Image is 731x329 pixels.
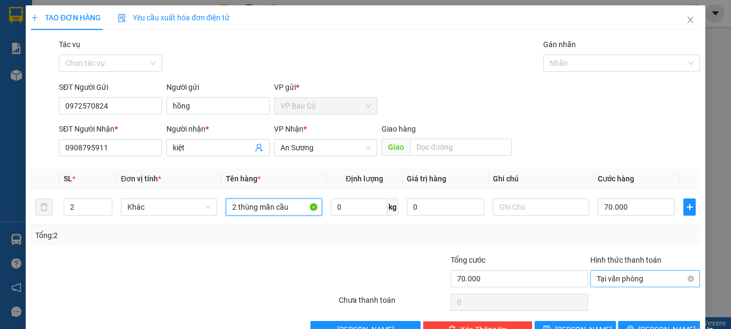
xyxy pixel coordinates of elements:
button: plus [683,198,696,216]
label: Gán nhãn [543,40,576,49]
div: hồng [9,22,96,35]
div: Tên hàng: 4 thùng mãn cầu ( : 4 ) [9,75,190,102]
span: Yêu cầu xuất hóa đơn điện tử [118,13,230,22]
span: VP Bàu Cỏ [280,98,371,114]
div: 0908795911 [103,35,190,50]
span: Giá trị hàng [407,174,446,183]
span: Giao [382,139,410,156]
div: Chưa thanh toán [338,294,450,313]
span: close-circle [688,276,694,282]
button: delete [35,198,52,216]
span: Nhận: [103,10,128,21]
div: 150.000 [8,56,97,69]
div: Người gửi [166,81,270,93]
div: SĐT Người Nhận [59,123,162,135]
span: plus [684,203,695,211]
span: Tại văn phòng [597,271,694,287]
div: VP Bàu Cỏ [9,9,96,22]
div: An Sương [103,9,190,22]
input: Ghi Chú [493,198,589,216]
th: Ghi chú [489,169,593,189]
span: TẠO ĐƠN HÀNG [31,13,101,22]
span: Tổng cước [451,256,485,264]
label: Tác vụ [59,40,80,49]
span: An Sương [280,140,371,156]
span: Gửi: [9,10,26,21]
span: Định lượng [346,174,383,183]
img: icon [118,14,126,22]
span: Cước hàng [598,174,634,183]
input: Dọc đường [410,139,512,156]
span: SL [64,174,72,183]
div: SĐT Người Gửi [59,81,162,93]
span: CR : [8,57,25,68]
span: plus [31,14,39,21]
span: Tên hàng [226,174,261,183]
input: 0 [407,198,484,216]
div: 0972570824 [9,35,96,50]
div: VP gửi [274,81,377,93]
span: close [686,16,695,24]
div: Tổng: 2 [35,229,283,241]
span: Đơn vị tính [121,174,161,183]
button: Close [675,5,705,35]
label: Hình thức thanh toán [590,256,661,264]
span: kg [387,198,398,216]
span: user-add [255,143,263,152]
span: Khác [127,199,211,215]
span: Giao hàng [382,125,416,133]
input: VD: Bàn, Ghế [226,198,322,216]
span: VP Nhận [274,125,303,133]
div: Người nhận [166,123,270,135]
div: kiệt [103,22,190,35]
